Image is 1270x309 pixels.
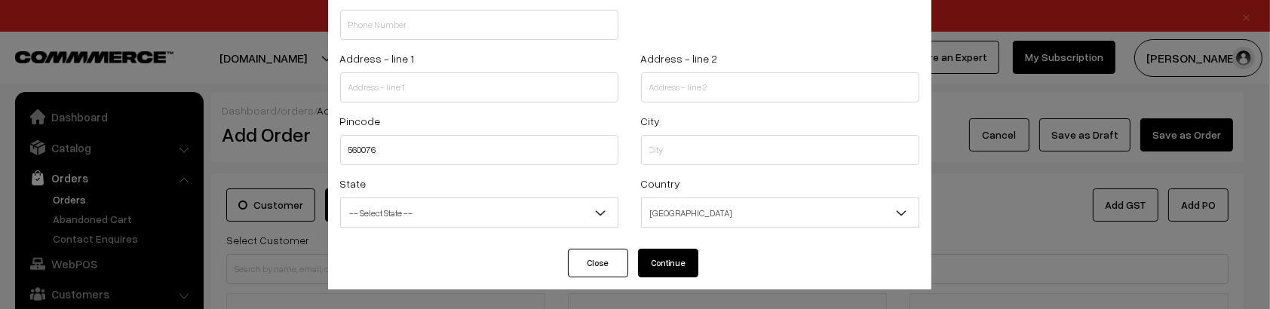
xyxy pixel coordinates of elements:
button: Close [568,249,628,277]
label: Pincode [340,113,381,129]
span: India [642,200,919,226]
input: City [641,135,919,165]
label: State [340,176,367,191]
label: City [641,113,661,129]
button: Continue [638,249,698,277]
span: -- Select State -- [341,200,618,226]
label: Country [641,176,681,191]
span: -- Select State -- [340,197,618,228]
input: Address - line 1 [340,72,618,102]
label: Address - line 1 [340,50,415,66]
label: Address - line 2 [641,50,718,66]
input: Address - line 2 [641,72,919,102]
input: Pincode [340,135,618,165]
input: Phone Number [340,10,618,40]
span: India [641,197,919,228]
